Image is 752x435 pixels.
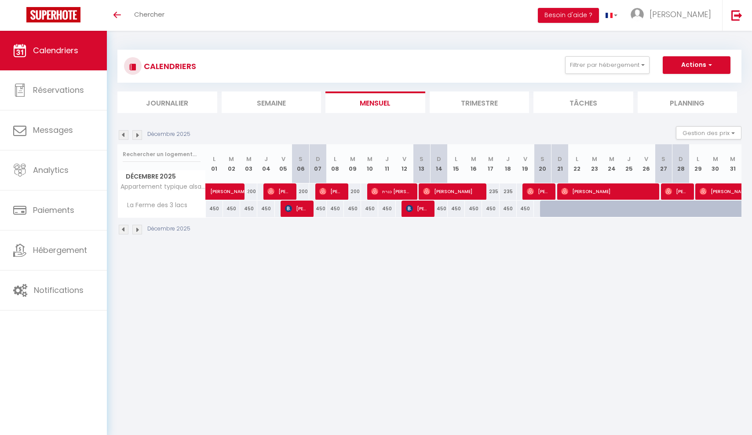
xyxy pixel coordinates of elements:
[731,10,742,21] img: logout
[117,91,217,113] li: Journalier
[223,201,240,217] div: 450
[638,91,737,113] li: Planning
[206,201,223,217] div: 450
[264,155,268,163] abbr: J
[222,91,321,113] li: Semaine
[402,155,406,163] abbr: V
[506,155,510,163] abbr: J
[316,155,320,163] abbr: D
[309,144,326,183] th: 07
[423,183,480,200] span: [PERSON_NAME]
[361,144,378,183] th: 10
[627,155,631,163] abbr: J
[371,183,411,200] span: כנרת [PERSON_NAME]
[661,155,665,163] abbr: S
[631,8,644,21] img: ...
[240,144,257,183] th: 03
[378,201,395,217] div: 450
[609,155,614,163] abbr: M
[206,144,223,183] th: 01
[663,56,730,74] button: Actions
[517,144,534,183] th: 19
[569,144,586,183] th: 22
[621,144,638,183] th: 25
[119,201,190,210] span: La Ferme des 3 lacs
[7,4,33,30] button: Ouvrir le widget de chat LiveChat
[730,155,735,163] abbr: M
[430,201,447,217] div: 450
[33,84,84,95] span: Réservations
[385,155,389,163] abbr: J
[361,201,378,217] div: 450
[281,155,285,163] abbr: V
[267,183,290,200] span: [PERSON_NAME]
[540,155,544,163] abbr: S
[396,144,413,183] th: 12
[327,144,344,183] th: 08
[465,201,482,217] div: 450
[576,155,578,163] abbr: L
[334,155,336,163] abbr: L
[33,124,73,135] span: Messages
[437,155,441,163] abbr: D
[558,155,562,163] abbr: D
[33,205,74,216] span: Paiements
[561,183,653,200] span: [PERSON_NAME]
[26,7,80,22] img: Super Booking
[285,200,308,217] span: [PERSON_NAME]
[517,201,534,217] div: 450
[344,183,361,200] div: 200
[565,56,650,74] button: Filtrer par hébergement
[482,201,499,217] div: 450
[592,155,597,163] abbr: M
[448,201,465,217] div: 450
[603,144,620,183] th: 24
[33,45,78,56] span: Calendriers
[406,200,429,217] span: [PERSON_NAME]
[500,144,517,183] th: 18
[538,8,599,23] button: Besoin d'aide ?
[142,56,196,76] h3: CALENDRIERS
[471,155,476,163] abbr: M
[147,225,190,233] p: Décembre 2025
[534,144,551,183] th: 20
[690,144,707,183] th: 29
[292,144,309,183] th: 06
[707,144,724,183] th: 30
[655,144,672,183] th: 27
[147,130,190,139] p: Décembre 2025
[482,183,499,200] div: 235
[465,144,482,183] th: 16
[430,91,529,113] li: Trimestre
[482,144,499,183] th: 17
[134,10,164,19] span: Chercher
[713,155,718,163] abbr: M
[275,144,292,183] th: 05
[210,179,251,195] span: [PERSON_NAME]
[523,155,527,163] abbr: V
[679,155,683,163] abbr: D
[257,201,274,217] div: 450
[325,91,425,113] li: Mensuel
[33,164,69,175] span: Analytics
[344,201,361,217] div: 450
[586,144,603,183] th: 23
[118,170,205,183] span: Décembre 2025
[229,155,234,163] abbr: M
[420,155,423,163] abbr: S
[119,183,207,190] span: Appartement typique alsacien hyper centre
[650,9,711,20] span: [PERSON_NAME]
[378,144,395,183] th: 11
[319,183,342,200] span: [PERSON_NAME]
[299,155,303,163] abbr: S
[223,144,240,183] th: 02
[527,183,550,200] span: [PERSON_NAME]
[413,144,430,183] th: 13
[257,144,274,183] th: 04
[240,201,257,217] div: 450
[644,155,648,163] abbr: V
[672,144,690,183] th: 28
[500,201,517,217] div: 450
[350,155,355,163] abbr: M
[344,144,361,183] th: 09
